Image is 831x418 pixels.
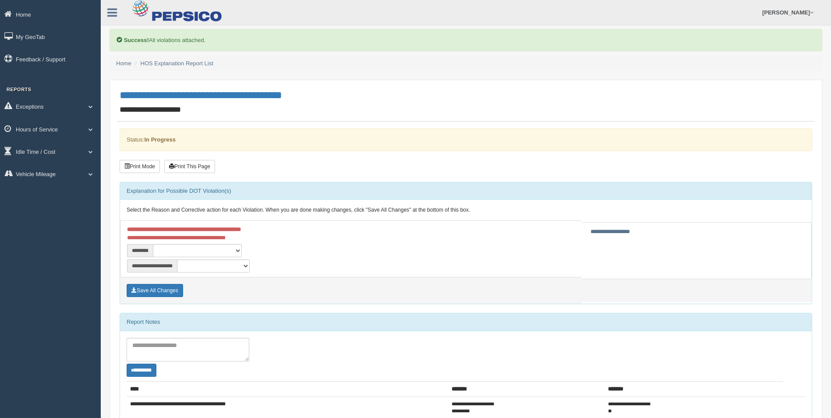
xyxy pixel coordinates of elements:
[144,136,176,143] strong: In Progress
[127,284,183,297] button: Save
[164,160,215,173] button: Print This Page
[120,313,812,331] div: Report Notes
[127,364,156,377] button: Change Filter Options
[141,60,213,67] a: HOS Explanation Report List
[120,160,160,173] button: Print Mode
[116,60,131,67] a: Home
[120,200,812,221] div: Select the Reason and Corrective action for each Violation. When you are done making changes, cli...
[124,37,149,43] b: Success!
[120,182,812,200] div: Explanation for Possible DOT Violation(s)
[120,128,812,151] div: Status:
[110,29,822,51] div: All violations attached.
